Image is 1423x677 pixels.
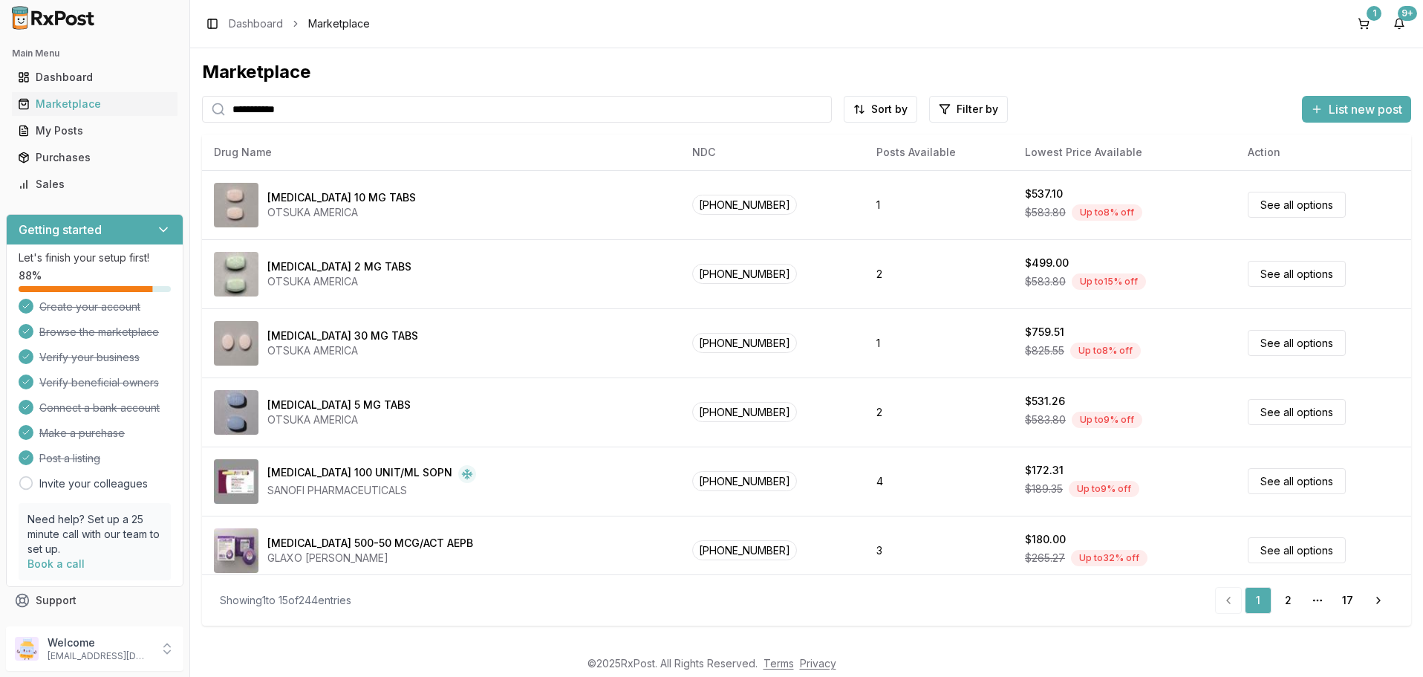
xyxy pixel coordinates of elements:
img: Abilify 2 MG TABS [214,252,258,297]
td: 4 [864,447,1013,516]
div: Up to 8 % off [1070,343,1141,359]
span: [PHONE_NUMBER] [692,471,797,491]
a: See all options [1248,261,1346,287]
span: Marketplace [308,16,370,31]
div: Dashboard [18,70,172,85]
span: [PHONE_NUMBER] [692,333,797,353]
nav: pagination [1215,587,1393,614]
div: OTSUKA AMERICA [267,412,411,427]
div: [MEDICAL_DATA] 2 MG TABS [267,259,411,274]
td: 3 [864,516,1013,585]
span: $825.55 [1025,343,1064,358]
div: 1 [1367,6,1381,21]
span: List new post [1329,100,1402,118]
span: [PHONE_NUMBER] [692,540,797,560]
div: SANOFI PHARMACEUTICALS [267,483,476,498]
span: Sort by [871,102,908,117]
p: [EMAIL_ADDRESS][DOMAIN_NAME] [48,650,151,662]
button: 1 [1352,12,1375,36]
img: Admelog SoloStar 100 UNIT/ML SOPN [214,459,258,504]
div: Up to 8 % off [1072,204,1142,221]
span: Post a listing [39,451,100,466]
div: [MEDICAL_DATA] 100 UNIT/ML SOPN [267,465,452,483]
div: [MEDICAL_DATA] 30 MG TABS [267,328,418,343]
button: Support [6,587,183,614]
th: NDC [680,135,865,170]
div: 9+ [1398,6,1417,21]
a: Purchases [12,144,178,171]
div: Marketplace [202,60,1411,84]
a: See all options [1248,468,1346,494]
h2: Main Menu [12,48,178,59]
a: See all options [1248,330,1346,356]
div: Up to 9 % off [1069,481,1139,497]
h3: Getting started [19,221,102,239]
a: Sales [12,171,178,198]
span: $265.27 [1025,551,1065,566]
th: Drug Name [202,135,680,170]
a: Dashboard [12,64,178,91]
td: 2 [864,378,1013,447]
span: Connect a bank account [39,401,160,415]
div: [MEDICAL_DATA] 5 MG TABS [267,398,411,412]
button: Filter by [929,96,1008,123]
button: Sales [6,172,183,196]
img: User avatar [15,637,39,661]
a: See all options [1248,192,1346,218]
div: OTSUKA AMERICA [267,343,418,358]
a: See all options [1248,399,1346,425]
a: 1 [1245,587,1271,614]
a: Book a call [27,557,85,570]
span: $189.35 [1025,482,1063,496]
span: Create your account [39,299,140,314]
div: Showing 1 to 15 of 244 entries [220,593,351,608]
p: Welcome [48,635,151,650]
a: Invite your colleagues [39,476,148,491]
div: Purchases [18,150,172,165]
div: [MEDICAL_DATA] 500-50 MCG/ACT AEPB [267,536,473,551]
button: Sort by [844,96,917,123]
button: Feedback [6,614,183,641]
img: Advair Diskus 500-50 MCG/ACT AEPB [214,528,258,573]
div: $180.00 [1025,532,1066,547]
div: OTSUKA AMERICA [267,274,411,289]
a: List new post [1302,103,1411,118]
div: OTSUKA AMERICA [267,205,416,220]
span: 88 % [19,268,42,283]
div: Sales [18,177,172,192]
span: Make a purchase [39,426,125,441]
span: Feedback [36,620,86,635]
button: Purchases [6,146,183,169]
button: List new post [1302,96,1411,123]
img: Abilify 5 MG TABS [214,390,258,435]
span: [PHONE_NUMBER] [692,195,797,215]
button: 9+ [1387,12,1411,36]
th: Lowest Price Available [1013,135,1236,170]
a: 2 [1274,587,1301,614]
a: 17 [1334,587,1361,614]
a: Privacy [800,657,836,670]
span: $583.80 [1025,205,1066,220]
div: Marketplace [18,97,172,111]
button: Dashboard [6,65,183,89]
div: Up to 15 % off [1072,273,1146,290]
span: Verify your business [39,350,140,365]
div: My Posts [18,123,172,138]
th: Posts Available [864,135,1013,170]
div: GLAXO [PERSON_NAME] [267,551,473,566]
td: 2 [864,239,1013,308]
span: $583.80 [1025,274,1066,289]
span: [PHONE_NUMBER] [692,264,797,284]
th: Action [1236,135,1411,170]
div: $537.10 [1025,187,1063,201]
span: [PHONE_NUMBER] [692,402,797,422]
a: Marketplace [12,91,178,117]
img: RxPost Logo [6,6,101,30]
nav: breadcrumb [229,16,370,31]
img: Abilify 10 MG TABS [214,183,258,227]
div: $759.51 [1025,325,1064,340]
a: Terms [763,657,794,670]
span: Filter by [957,102,998,117]
p: Need help? Set up a 25 minute call with our team to set up. [27,512,162,557]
